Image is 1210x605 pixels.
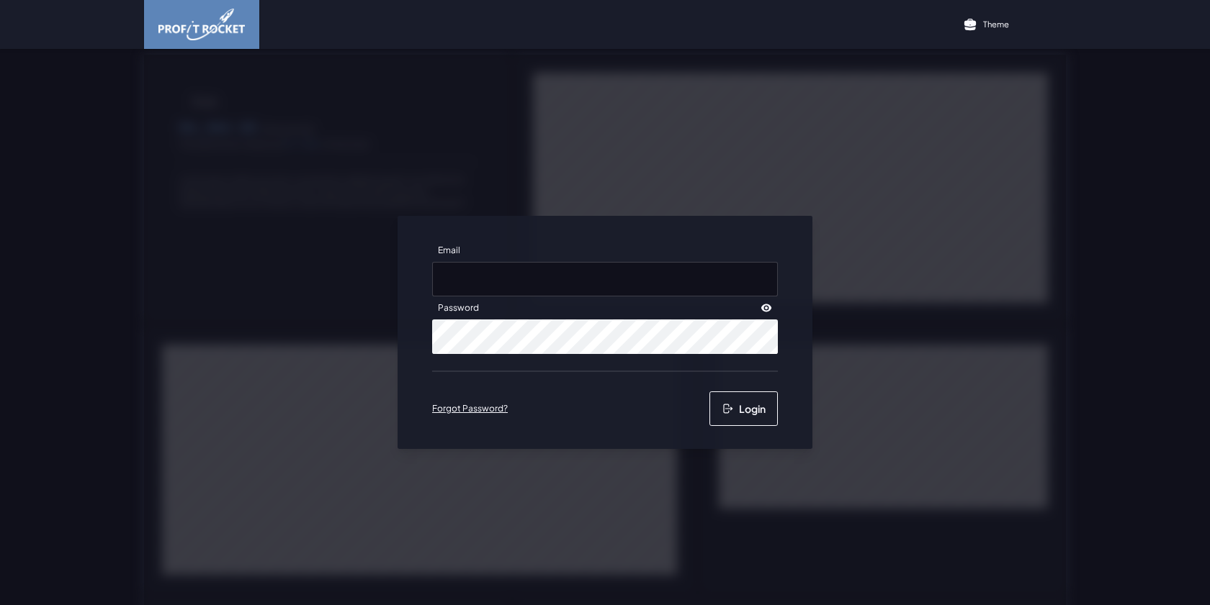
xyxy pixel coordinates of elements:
button: Login [709,391,778,426]
label: Password [432,296,485,319]
a: Forgot Password? [432,403,508,414]
p: Theme [983,19,1009,29]
label: Email [432,239,466,262]
img: image [158,9,245,40]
